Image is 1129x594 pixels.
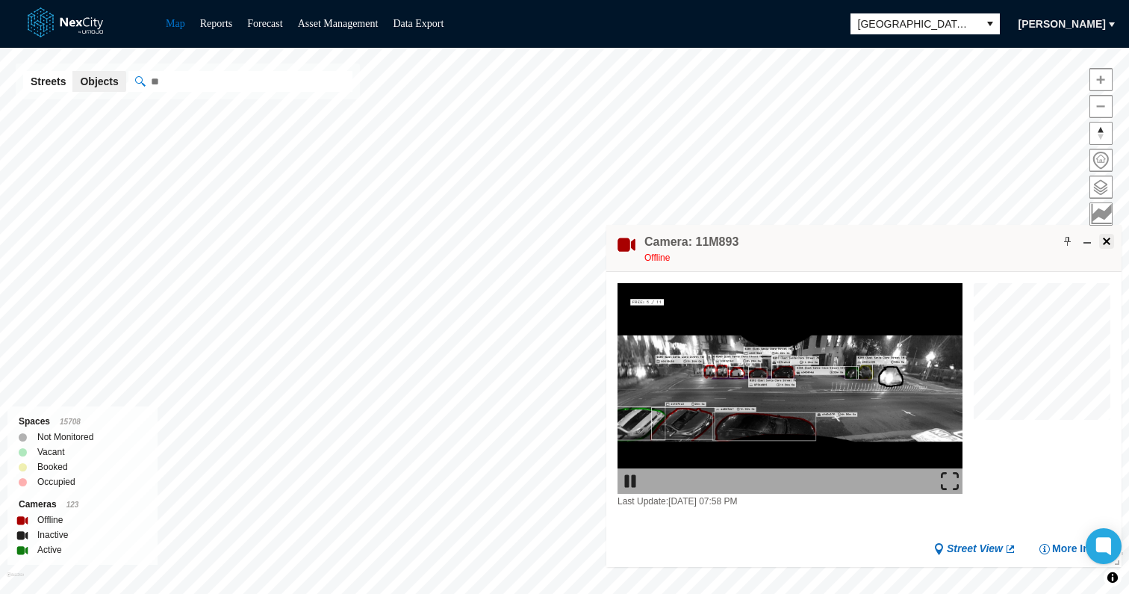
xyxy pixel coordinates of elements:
button: Reset bearing to north [1089,122,1113,145]
span: Offline [644,253,670,263]
button: Toggle attribution [1104,569,1122,587]
button: [PERSON_NAME] [1009,12,1116,36]
button: Layers management [1089,176,1113,199]
span: Zoom out [1090,96,1112,117]
a: Reports [200,18,233,29]
label: Vacant [37,445,64,460]
button: More Info [1039,542,1099,556]
label: Booked [37,460,68,474]
span: Streets [31,74,66,89]
button: Zoom in [1089,68,1113,91]
label: Offline [37,513,63,528]
span: More Info [1052,542,1099,556]
a: Mapbox homepage [7,572,24,590]
button: Home [1089,149,1113,172]
h4: Double-click to make header text selectable [644,234,738,250]
button: Streets [23,71,73,92]
canvas: Map [974,283,1119,428]
span: 123 [66,501,79,509]
button: Objects [72,71,125,92]
span: Objects [80,74,118,89]
a: Forecast [247,18,282,29]
div: Last Update: [DATE] 07:58 PM [618,494,962,509]
button: Zoom out [1089,95,1113,118]
a: Street View [933,542,1016,556]
span: 15708 [60,418,81,426]
a: Map [166,18,185,29]
a: Data Export [393,18,444,29]
label: Occupied [37,474,75,489]
span: [PERSON_NAME] [1018,16,1106,31]
div: Spaces [19,414,146,430]
span: Street View [947,542,1003,556]
span: Toggle attribution [1108,569,1117,586]
button: select [980,13,1000,34]
a: Asset Management [298,18,379,29]
label: Active [37,542,62,557]
span: [GEOGRAPHIC_DATA][PERSON_NAME] [858,16,973,31]
div: Cameras [19,497,146,513]
img: video [618,283,962,494]
span: Reset bearing to north [1090,123,1112,144]
label: Inactive [37,528,68,542]
button: Key metrics [1089,202,1113,226]
img: expand [941,472,959,490]
img: play [621,472,639,490]
label: Not Monitored [37,430,93,445]
span: Zoom in [1090,69,1112,90]
div: Double-click to make header text selectable [644,234,738,265]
